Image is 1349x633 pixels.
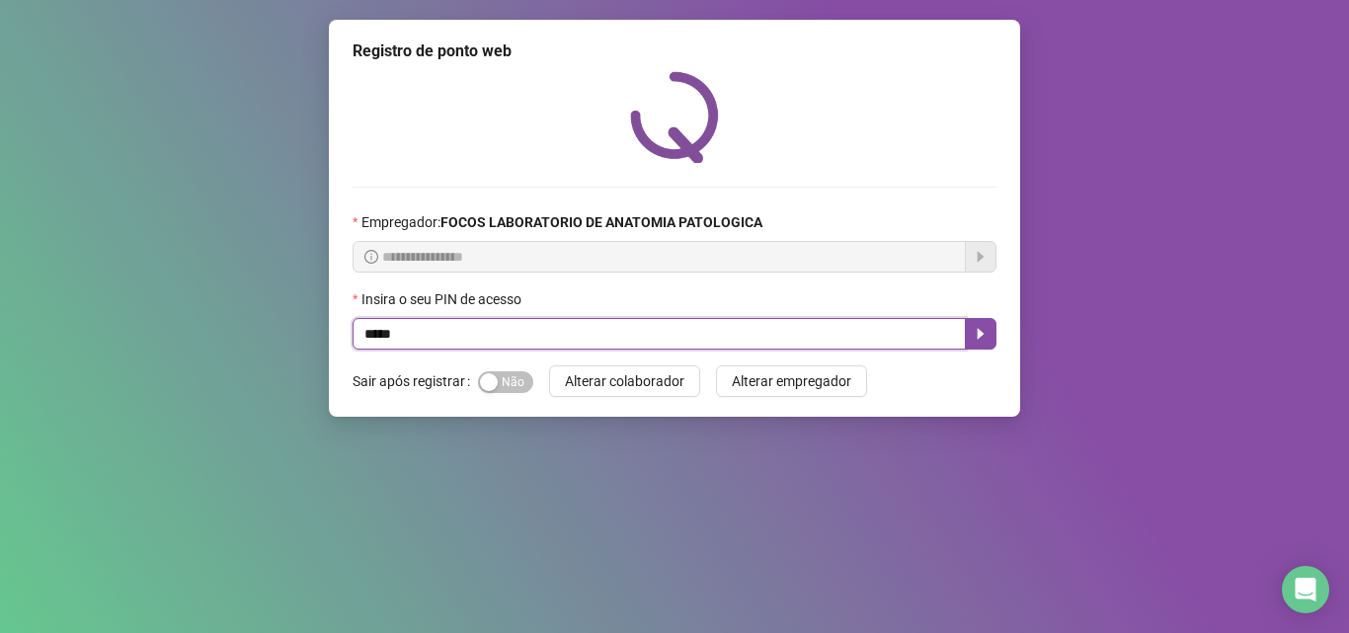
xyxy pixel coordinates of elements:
span: Empregador : [361,211,762,233]
img: QRPoint [630,71,719,163]
span: Alterar colaborador [565,370,684,392]
label: Sair após registrar [353,365,478,397]
button: Alterar colaborador [549,365,700,397]
span: Alterar empregador [732,370,851,392]
div: Open Intercom Messenger [1282,566,1329,613]
div: Registro de ponto web [353,40,996,63]
label: Insira o seu PIN de acesso [353,288,534,310]
span: info-circle [364,250,378,264]
span: caret-right [973,326,989,342]
strong: FOCOS LABORATORIO DE ANATOMIA PATOLOGICA [440,214,762,230]
button: Alterar empregador [716,365,867,397]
